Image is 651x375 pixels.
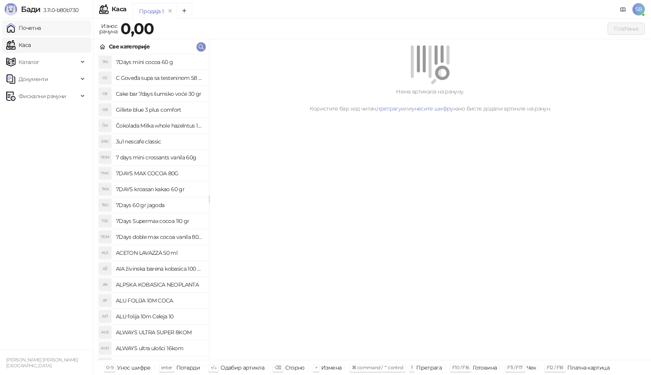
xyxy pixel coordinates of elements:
[116,104,203,116] h4: Gillete blue 3 plus comfort
[116,119,203,132] h4: Čokolada Milka whole hazelntus 100 gr
[632,3,645,16] span: SB
[116,183,203,195] h4: 7DAYS kroasan kakao 60 gr
[99,199,111,211] div: 76G
[21,5,40,14] span: Бади
[99,135,111,148] div: 3NC
[275,365,281,370] span: ⌫
[116,294,203,307] h4: ALU FOLIJA 10M COCA
[99,167,111,180] div: 7MC
[116,72,203,84] h4: C Goveđa supa sa testeninom 58 grama
[6,357,78,368] small: [PERSON_NAME] [PERSON_NAME] [GEOGRAPHIC_DATA]
[99,215,111,227] div: 7SC
[6,20,41,36] a: Почетна
[93,54,209,360] div: grid
[99,263,111,275] div: AŽ
[117,363,151,373] div: Унос шифре
[19,71,48,87] span: Документи
[5,3,17,16] img: Logo
[352,365,403,370] span: ⌘ command / ⌃ control
[99,294,111,307] div: AF
[116,342,203,354] h4: ALWAYS ultra ulošci 16kom
[547,365,563,370] span: F12 / F18
[6,37,31,53] a: Каса
[99,104,111,116] div: GB
[116,358,203,370] h4: AMSTEL 0,5 LIMENKA
[109,42,150,51] div: Све категорије
[377,105,401,112] a: претрагу
[527,363,536,373] div: Чек
[99,72,111,84] div: CG
[116,135,203,148] h4: 3u1 nescafe classic
[99,342,111,354] div: AUU
[116,263,203,275] h4: AIA živinska barena kobasica 100 gr
[99,358,111,370] div: A0L
[165,8,175,14] button: remove
[116,247,203,259] h4: ACETON LAVAZZA 50 ml
[411,365,412,370] span: f
[507,365,522,370] span: F11 / F17
[99,183,111,195] div: 7KK
[452,365,469,370] span: F10 / F16
[116,151,203,164] h4: 7 days mini crossants vanila 60g
[116,310,203,323] h4: ALU folija 10m Celeja 10
[98,21,119,36] div: Износ рачуна
[116,56,203,68] h4: 7Days mini cocoa 60 g
[112,6,126,12] div: Каса
[315,365,317,370] span: +
[116,199,203,211] h4: 7Days 60 gr jagoda
[19,54,40,70] span: Каталог
[116,231,203,243] h4: 7Days doble max cocoa vanila 80 gr
[567,363,610,373] div: Платна картица
[412,105,453,112] a: унесите шифру
[99,119,111,132] div: ČM
[161,365,172,370] span: enter
[116,88,203,100] h4: Cake bar 7days šumsko voće 30 gr
[321,363,341,373] div: Измена
[121,19,154,38] strong: 0,00
[219,87,642,113] div: Нема артикала на рачуну. Користите бар код читач, или како бисте додали артикле на рачун.
[617,3,629,16] a: Документација
[40,7,78,14] span: 3.11.0-b80b730
[99,231,111,243] div: 7DM
[177,3,192,19] button: Add tab
[99,247,111,259] div: AL5
[99,278,111,291] div: AK
[99,310,111,323] div: AF1
[220,363,264,373] div: Одабир артикла
[116,215,203,227] h4: 7Days Supermax cocoa 110 gr
[99,326,111,339] div: AUS
[210,365,217,370] span: ↑/↓
[176,363,200,373] div: Потврди
[116,326,203,339] h4: ALWAYS ULTRA SUPER 8KOM
[99,88,111,100] div: CB
[416,363,442,373] div: Претрага
[473,363,497,373] div: Готовина
[139,7,164,16] div: Продаја 1
[116,167,203,180] h4: 7DAYS MAX COCOA 80G
[285,363,305,373] div: Сторно
[99,151,111,164] div: 7DM
[116,278,203,291] h4: ALPSKA KOBASICA NEOPLANTA
[608,22,645,35] button: Плаћање
[99,56,111,68] div: 7M
[19,88,66,104] span: Фискални рачуни
[106,365,113,370] span: 0-9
